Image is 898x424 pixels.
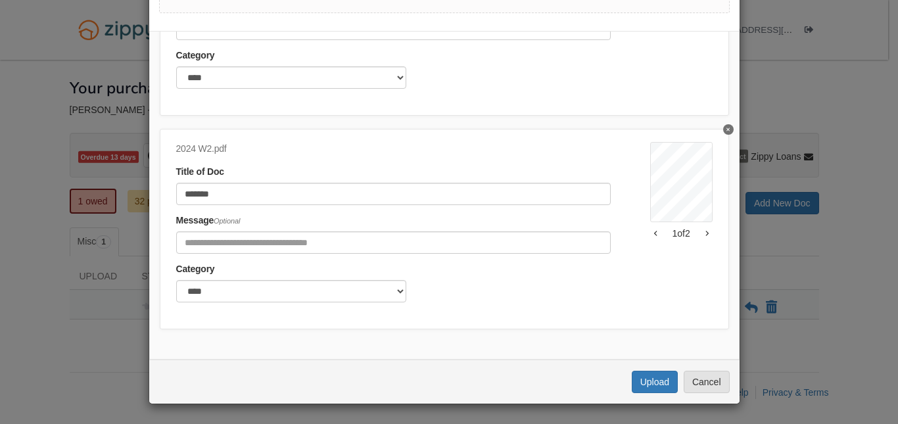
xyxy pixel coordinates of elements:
select: Category [176,66,406,89]
label: Category [176,49,215,63]
label: Title of Doc [176,165,224,179]
button: Upload [632,371,678,393]
span: Optional [214,217,240,225]
button: Cancel [684,371,730,393]
input: Include any comments on this document [176,231,611,254]
label: Message [176,214,241,228]
label: Category [176,262,215,277]
input: Document Title [176,183,611,205]
div: 2024 W2.pdf [176,142,611,156]
select: Category [176,280,406,302]
button: Delete 2024 W2 [723,124,734,135]
div: 1 of 2 [650,227,713,240]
